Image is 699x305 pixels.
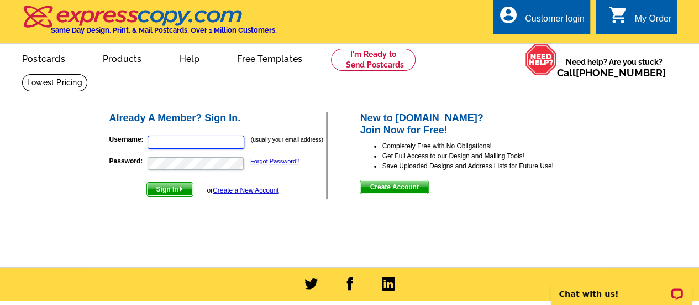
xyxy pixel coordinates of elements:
[525,44,557,75] img: help
[382,141,591,151] li: Completely Free with No Obligations!
[557,56,671,79] span: Need help? Are you stuck?
[146,182,193,197] button: Sign In
[360,180,428,194] button: Create Account
[213,187,278,194] a: Create a New Account
[576,67,666,79] a: [PHONE_NUMBER]
[85,45,160,71] a: Products
[147,183,193,196] span: Sign In
[360,112,591,136] h2: New to [DOMAIN_NAME]? Join Now for Free!
[634,14,671,29] div: My Order
[228,136,241,149] keeper-lock: Open Keeper Popup
[608,5,628,25] i: shopping_cart
[22,13,277,34] a: Same Day Design, Print, & Mail Postcards. Over 1 Million Customers.
[251,136,323,143] small: (usually your email address)
[544,270,699,305] iframe: LiveChat chat widget
[109,135,146,144] label: Username:
[382,161,591,171] li: Save Uploaded Designs and Address Lists for Future Use!
[557,67,666,79] span: Call
[219,45,320,71] a: Free Templates
[161,45,217,71] a: Help
[250,158,299,164] a: Forgot Password?
[109,156,146,166] label: Password:
[109,112,327,125] h2: Already A Member? Sign In.
[498,12,585,26] a: account_circle Customer login
[51,26,277,34] h4: Same Day Design, Print, & Mail Postcards. Over 1 Million Customers.
[4,45,83,71] a: Postcards
[178,187,183,192] img: button-next-arrow-white.png
[207,185,278,195] div: or
[525,14,585,29] div: Customer login
[360,180,428,194] span: Create Account
[608,12,671,26] a: shopping_cart My Order
[382,151,591,161] li: Get Full Access to our Design and Mailing Tools!
[498,5,518,25] i: account_circle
